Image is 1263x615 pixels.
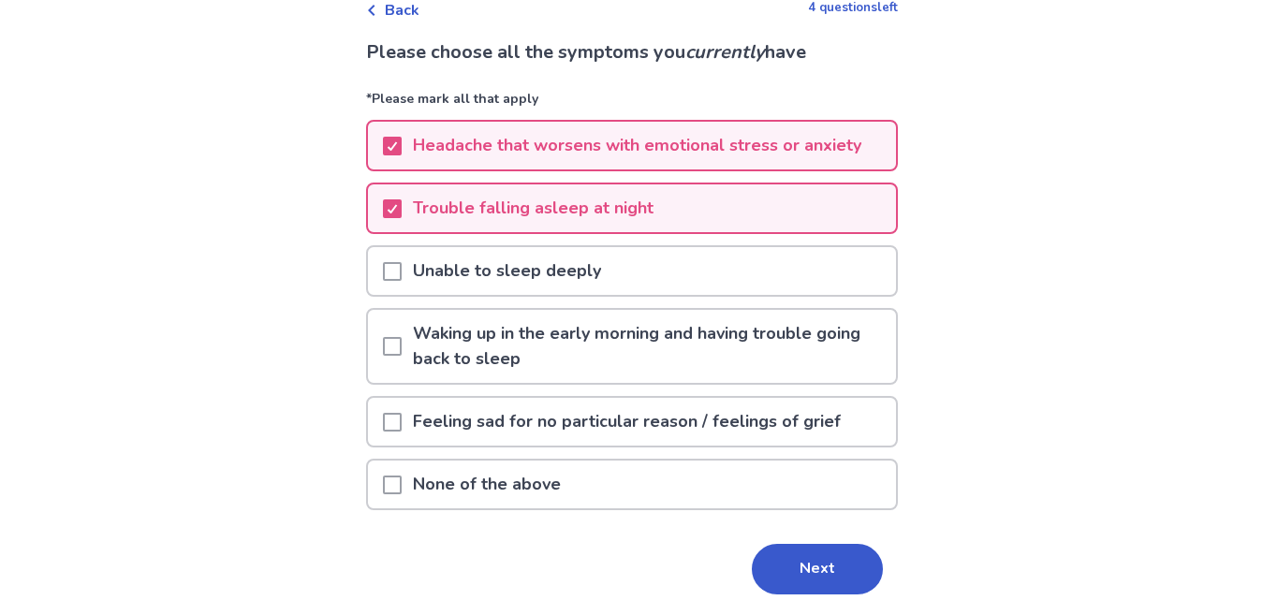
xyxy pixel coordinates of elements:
p: None of the above [402,461,572,508]
p: Headache that worsens with emotional stress or anxiety [402,122,873,169]
p: *Please mark all that apply [366,89,898,120]
p: Waking up in the early morning and having trouble going back to sleep [402,310,896,383]
button: Next [752,544,883,594]
p: Unable to sleep deeply [402,247,612,295]
p: Please choose all the symptoms you have [366,38,898,66]
i: currently [685,39,765,65]
p: Feeling sad for no particular reason / feelings of grief [402,398,852,446]
p: Trouble falling asleep at night [402,184,665,232]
